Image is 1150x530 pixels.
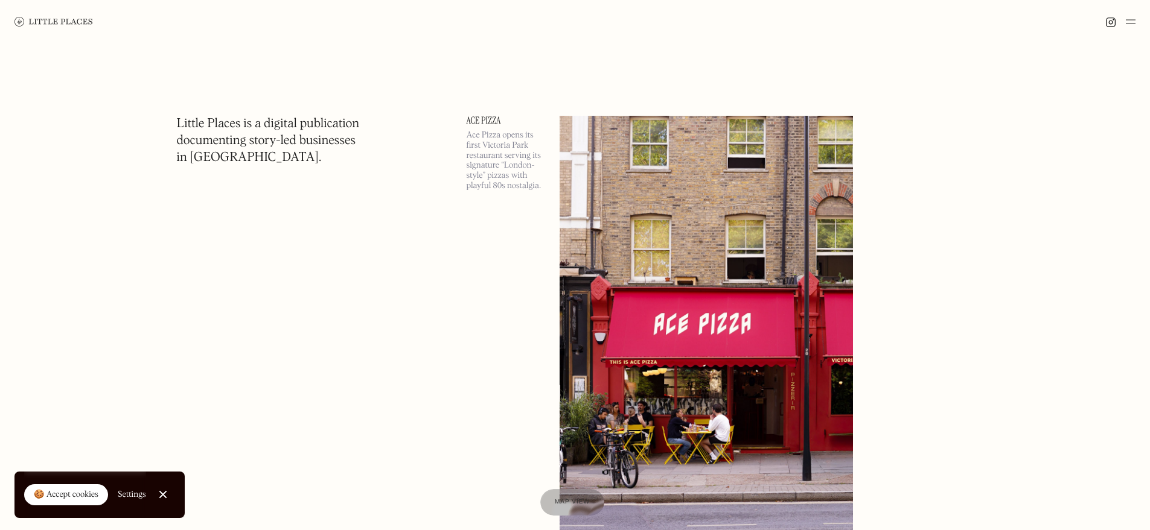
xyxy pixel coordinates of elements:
[118,481,146,508] a: Settings
[540,489,604,516] a: Map view
[151,482,175,506] a: Close Cookie Popup
[24,484,108,506] a: 🍪 Accept cookies
[467,130,545,191] p: Ace Pizza opens its first Victoria Park restaurant serving its signature “London-style” pizzas wi...
[118,490,146,499] div: Settings
[467,116,545,125] a: Ace Pizza
[555,499,590,505] span: Map view
[34,489,98,501] div: 🍪 Accept cookies
[177,116,360,166] h1: Little Places is a digital publication documenting story-led businesses in [GEOGRAPHIC_DATA].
